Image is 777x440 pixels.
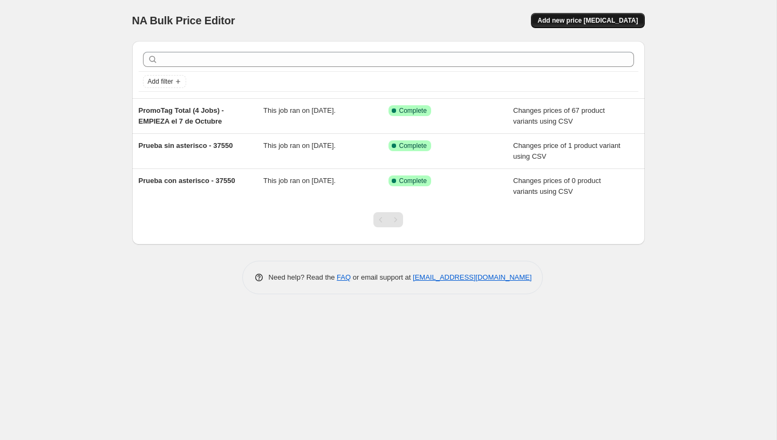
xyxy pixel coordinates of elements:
[132,15,235,26] span: NA Bulk Price Editor
[399,177,427,185] span: Complete
[399,141,427,150] span: Complete
[531,13,644,28] button: Add new price [MEDICAL_DATA]
[263,177,336,185] span: This job ran on [DATE].
[139,177,235,185] span: Prueba con asterisco - 37550
[513,177,601,195] span: Changes prices of 0 product variants using CSV
[148,77,173,86] span: Add filter
[513,106,605,125] span: Changes prices of 67 product variants using CSV
[139,106,224,125] span: PromoTag Total (4 Jobs) - EMPIEZA el 7 de Octubre
[399,106,427,115] span: Complete
[337,273,351,281] a: FAQ
[537,16,638,25] span: Add new price [MEDICAL_DATA]
[373,212,403,227] nav: Pagination
[263,141,336,150] span: This job ran on [DATE].
[351,273,413,281] span: or email support at
[263,106,336,114] span: This job ran on [DATE].
[269,273,337,281] span: Need help? Read the
[513,141,621,160] span: Changes price of 1 product variant using CSV
[143,75,186,88] button: Add filter
[139,141,233,150] span: Prueba sin asterisco - 37550
[413,273,531,281] a: [EMAIL_ADDRESS][DOMAIN_NAME]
